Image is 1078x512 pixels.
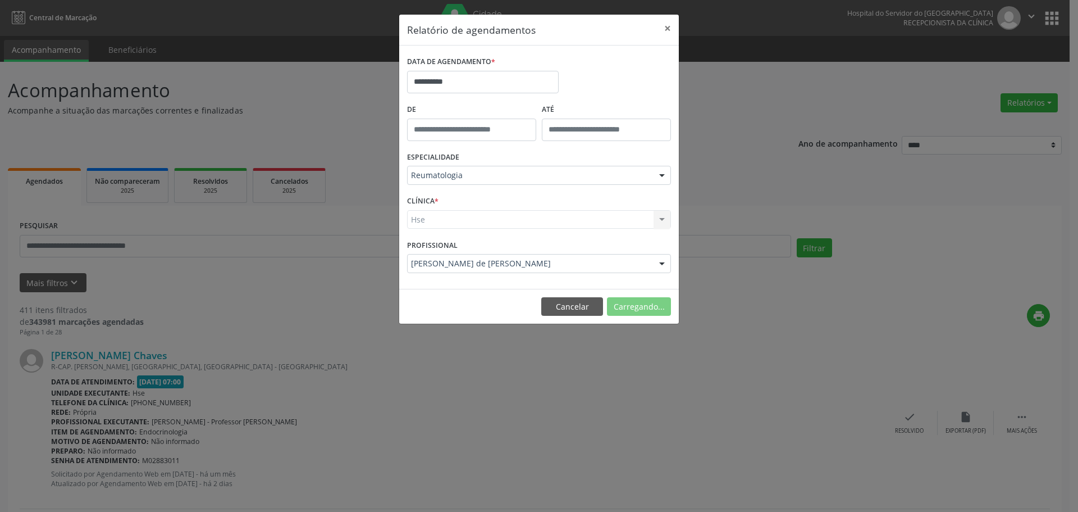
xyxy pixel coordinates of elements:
[407,22,536,37] h5: Relatório de agendamentos
[407,237,458,254] label: PROFISSIONAL
[411,170,648,181] span: Reumatologia
[411,258,648,269] span: [PERSON_NAME] de [PERSON_NAME]
[656,15,679,42] button: Close
[407,193,438,210] label: CLÍNICA
[542,101,671,119] label: ATÉ
[607,297,671,316] button: Carregando...
[541,297,603,316] button: Cancelar
[407,149,459,166] label: ESPECIALIDADE
[407,101,536,119] label: De
[407,53,495,71] label: DATA DE AGENDAMENTO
